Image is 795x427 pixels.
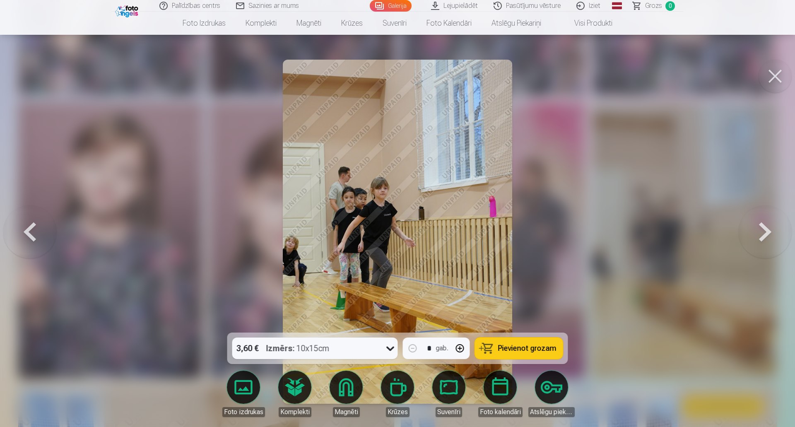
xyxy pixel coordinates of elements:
a: Suvenīri [373,12,417,35]
a: Atslēgu piekariņi [482,12,551,35]
div: gab. [436,343,448,353]
a: Magnēti [323,371,369,417]
div: Foto kalendāri [478,407,523,417]
span: 0 [665,1,675,11]
div: 10x15cm [266,338,330,359]
span: Grozs [645,1,662,11]
div: Komplekti [279,407,311,417]
span: Pievienot grozam [498,345,556,352]
a: Atslēgu piekariņi [528,371,575,417]
div: Krūzes [386,407,410,417]
a: Visi produkti [551,12,622,35]
div: Foto izdrukas [222,407,265,417]
a: Foto izdrukas [220,371,267,417]
div: Atslēgu piekariņi [528,407,575,417]
a: Suvenīri [426,371,472,417]
a: Komplekti [272,371,318,417]
a: Krūzes [331,12,373,35]
a: Foto izdrukas [173,12,236,35]
a: Foto kalendāri [477,371,523,417]
div: Magnēti [333,407,360,417]
a: Krūzes [374,371,421,417]
strong: Izmērs : [266,343,295,354]
a: Komplekti [236,12,287,35]
a: Foto kalendāri [417,12,482,35]
div: 3,60 € [232,338,263,359]
div: Suvenīri [436,407,462,417]
img: /fa4 [115,3,140,17]
button: Pievienot grozam [475,338,563,359]
a: Magnēti [287,12,331,35]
